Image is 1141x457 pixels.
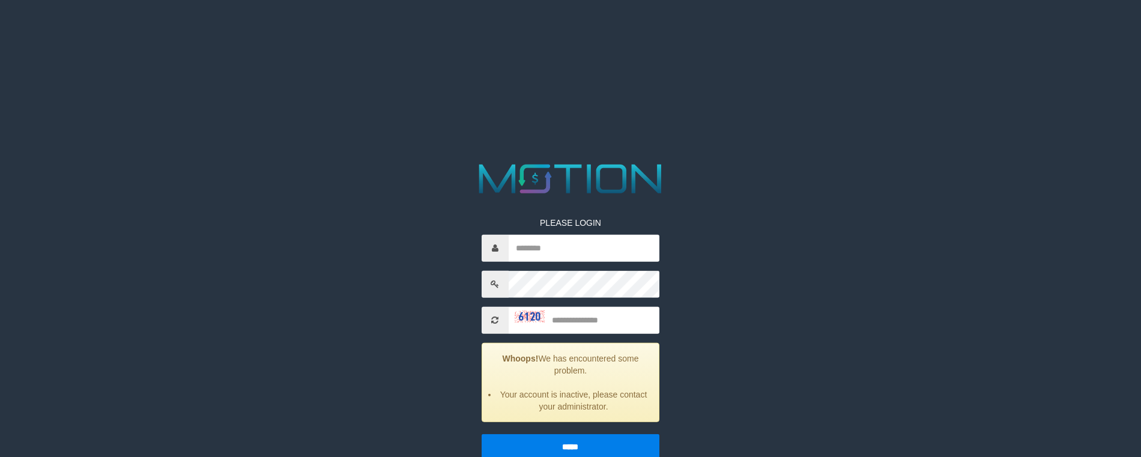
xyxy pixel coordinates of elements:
[471,159,671,199] img: MOTION_logo.png
[503,353,539,363] strong: Whoops!
[482,342,660,422] div: We has encountered some problem.
[515,310,545,322] img: captcha
[482,216,660,228] p: PLEASE LOGIN
[497,388,650,412] li: Your account is inactive, please contact your administrator.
